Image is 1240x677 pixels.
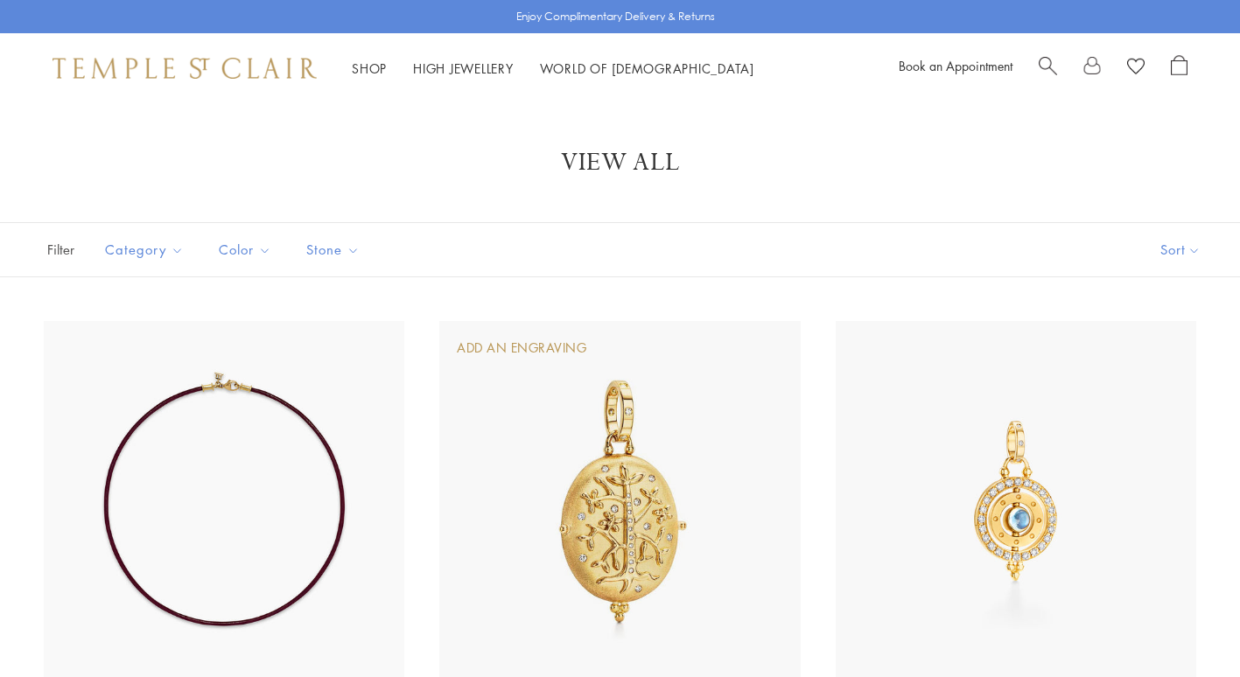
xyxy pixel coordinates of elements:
[899,57,1012,74] a: Book an Appointment
[413,59,514,77] a: High JewelleryHigh Jewellery
[92,230,197,269] button: Category
[293,230,373,269] button: Stone
[457,338,586,358] div: Add An Engraving
[352,59,387,77] a: ShopShop
[96,239,197,261] span: Category
[352,58,754,80] nav: Main navigation
[70,147,1170,178] h1: View All
[516,8,715,25] p: Enjoy Complimentary Delivery & Returns
[53,58,317,79] img: Temple St. Clair
[298,239,373,261] span: Stone
[1152,595,1222,660] iframe: Gorgias live chat messenger
[1127,55,1145,81] a: View Wishlist
[1039,55,1057,81] a: Search
[1121,223,1240,276] button: Show sort by
[540,59,754,77] a: World of [DEMOGRAPHIC_DATA]World of [DEMOGRAPHIC_DATA]
[210,239,284,261] span: Color
[1171,55,1187,81] a: Open Shopping Bag
[206,230,284,269] button: Color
